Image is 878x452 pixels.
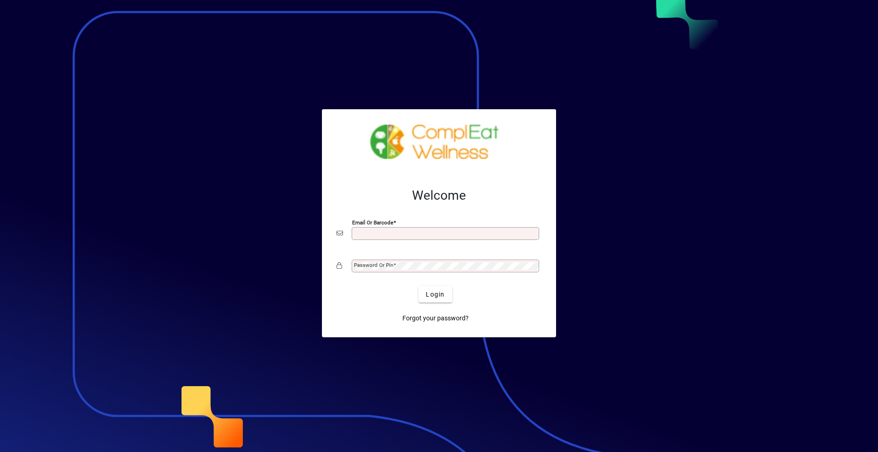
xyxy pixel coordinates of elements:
[402,314,469,323] span: Forgot your password?
[399,310,472,326] a: Forgot your password?
[418,286,452,303] button: Login
[337,188,541,203] h2: Welcome
[354,262,393,268] mat-label: Password or Pin
[426,290,444,299] span: Login
[352,219,393,226] mat-label: Email or Barcode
